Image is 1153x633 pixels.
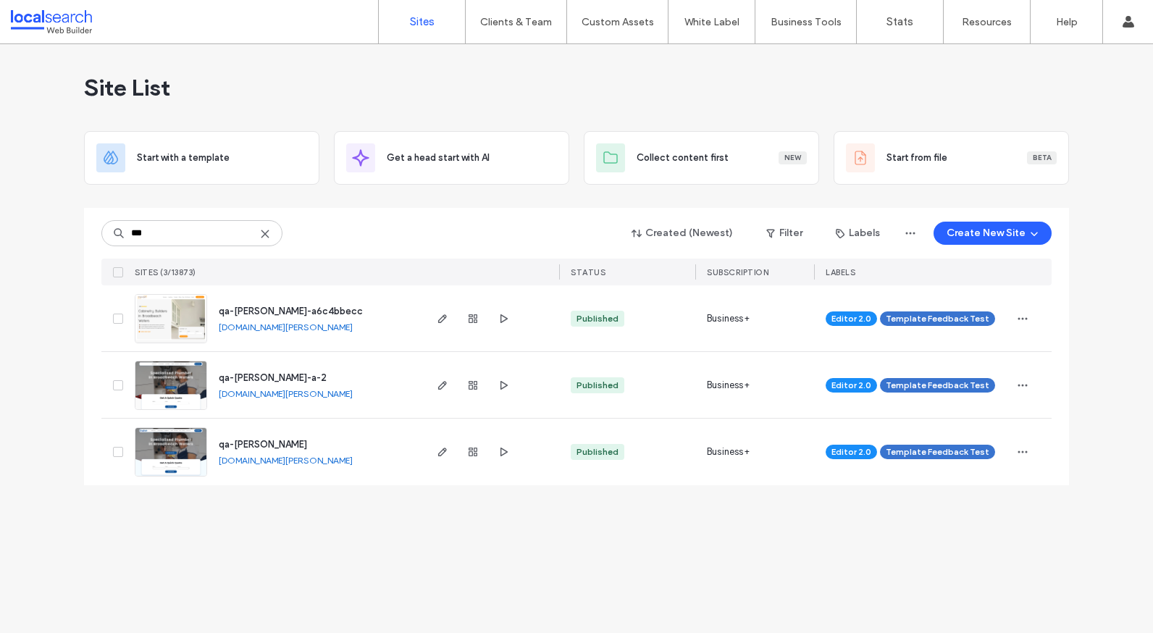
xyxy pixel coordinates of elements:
[1027,151,1057,164] div: Beta
[219,372,327,383] a: qa-[PERSON_NAME]-a-2
[831,379,871,392] span: Editor 2.0
[707,378,750,393] span: Business+
[135,267,196,277] span: SITES (3/13873)
[826,267,855,277] span: LABELS
[84,73,170,102] span: Site List
[576,379,619,392] div: Published
[823,222,893,245] button: Labels
[934,222,1052,245] button: Create New Site
[137,151,230,165] span: Start with a template
[582,16,654,28] label: Custom Assets
[410,15,435,28] label: Sites
[831,445,871,458] span: Editor 2.0
[334,131,569,185] div: Get a head start with AI
[619,222,746,245] button: Created (Newest)
[684,16,739,28] label: White Label
[84,131,319,185] div: Start with a template
[834,131,1069,185] div: Start from fileBeta
[886,15,913,28] label: Stats
[779,151,807,164] div: New
[962,16,1012,28] label: Resources
[637,151,729,165] span: Collect content first
[707,311,750,326] span: Business+
[219,306,363,316] a: qa-[PERSON_NAME]-a6c4bbecc
[219,439,307,450] a: qa-[PERSON_NAME]
[771,16,842,28] label: Business Tools
[219,322,353,332] a: [DOMAIN_NAME][PERSON_NAME]
[387,151,490,165] span: Get a head start with AI
[1056,16,1078,28] label: Help
[831,312,871,325] span: Editor 2.0
[219,455,353,466] a: [DOMAIN_NAME][PERSON_NAME]
[886,312,989,325] span: Template Feedback Test
[571,267,605,277] span: STATUS
[576,445,619,458] div: Published
[584,131,819,185] div: Collect content firstNew
[886,151,947,165] span: Start from file
[707,445,750,459] span: Business+
[886,445,989,458] span: Template Feedback Test
[886,379,989,392] span: Template Feedback Test
[576,312,619,325] div: Published
[480,16,552,28] label: Clients & Team
[752,222,817,245] button: Filter
[219,388,353,399] a: [DOMAIN_NAME][PERSON_NAME]
[707,267,768,277] span: SUBSCRIPTION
